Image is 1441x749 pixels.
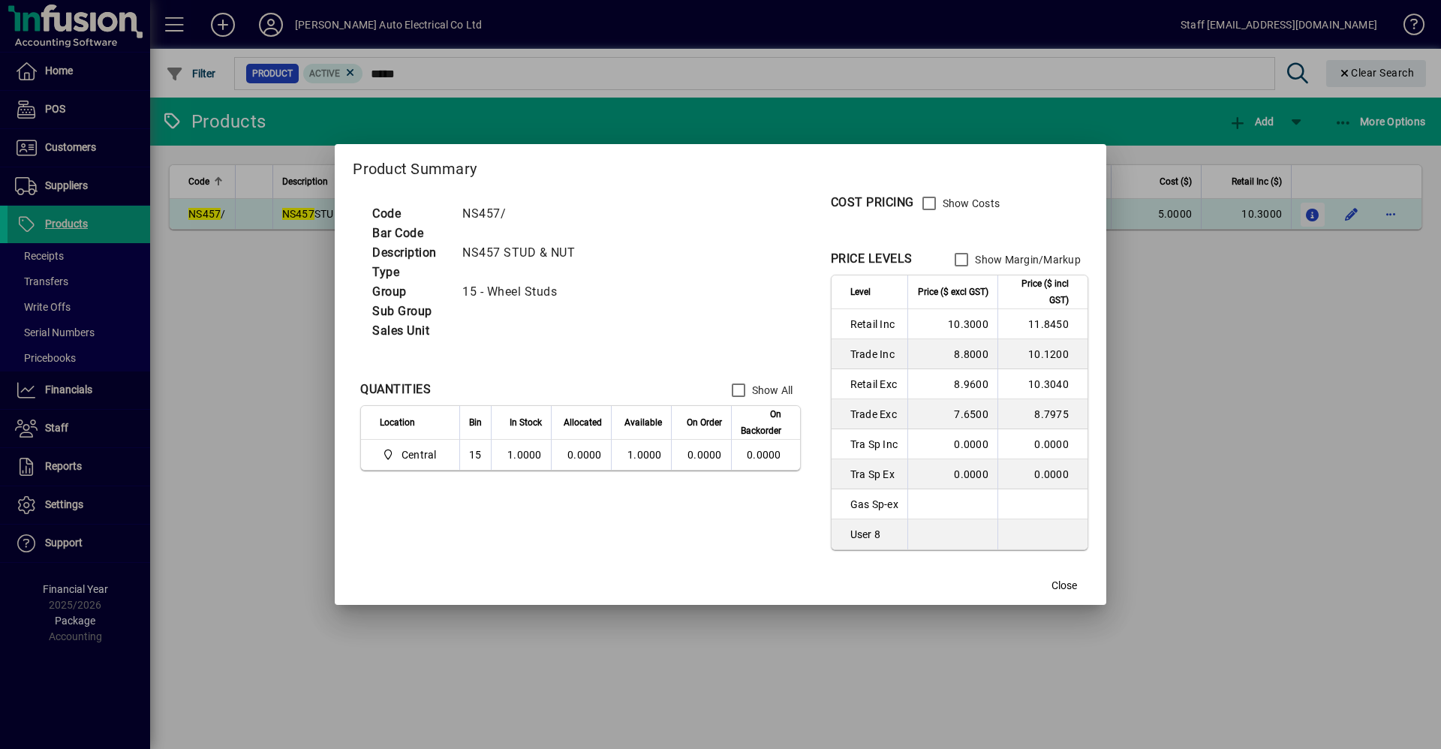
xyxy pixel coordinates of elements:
[997,339,1088,369] td: 10.1200
[918,284,988,300] span: Price ($ excl GST)
[335,144,1106,188] h2: Product Summary
[997,429,1088,459] td: 0.0000
[850,347,898,362] span: Trade Inc
[1040,572,1088,599] button: Close
[997,309,1088,339] td: 11.8450
[731,440,800,470] td: 0.0000
[469,414,482,431] span: Bin
[907,339,997,369] td: 8.8000
[972,252,1081,267] label: Show Margin/Markup
[850,377,898,392] span: Retail Exc
[459,440,491,470] td: 15
[491,440,551,470] td: 1.0000
[365,263,455,282] td: Type
[907,309,997,339] td: 10.3000
[365,243,455,263] td: Description
[611,440,671,470] td: 1.0000
[455,282,593,302] td: 15 - Wheel Studs
[365,204,455,224] td: Code
[850,467,898,482] span: Tra Sp Ex
[850,284,871,300] span: Level
[365,302,455,321] td: Sub Group
[360,381,431,399] div: QUANTITIES
[907,459,997,489] td: 0.0000
[831,194,914,212] div: COST PRICING
[997,459,1088,489] td: 0.0000
[831,250,913,268] div: PRICE LEVELS
[624,414,662,431] span: Available
[940,196,1000,211] label: Show Costs
[907,369,997,399] td: 8.9600
[365,224,455,243] td: Bar Code
[907,429,997,459] td: 0.0000
[741,406,781,439] span: On Backorder
[749,383,793,398] label: Show All
[850,497,898,512] span: Gas Sp-ex
[455,243,593,263] td: NS457 STUD & NUT
[402,447,437,462] span: Central
[551,440,611,470] td: 0.0000
[687,414,722,431] span: On Order
[997,399,1088,429] td: 8.7975
[850,407,898,422] span: Trade Exc
[1051,578,1077,594] span: Close
[455,204,593,224] td: NS457/
[564,414,602,431] span: Allocated
[850,437,898,452] span: Tra Sp Inc
[997,369,1088,399] td: 10.3040
[907,399,997,429] td: 7.6500
[850,317,898,332] span: Retail Inc
[850,527,898,542] span: User 8
[380,446,442,464] span: Central
[365,321,455,341] td: Sales Unit
[380,414,415,431] span: Location
[687,449,722,461] span: 0.0000
[1007,275,1069,308] span: Price ($ incl GST)
[510,414,542,431] span: In Stock
[365,282,455,302] td: Group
